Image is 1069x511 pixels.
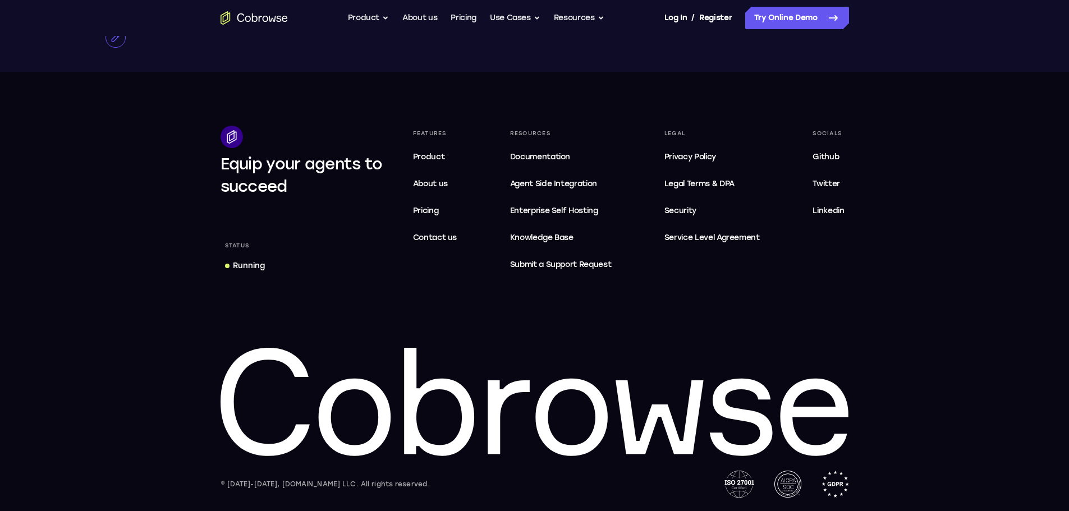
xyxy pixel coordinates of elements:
[221,154,383,196] span: Equip your agents to succeed
[664,231,760,245] span: Service Level Agreement
[664,206,696,215] span: Security
[813,152,839,162] span: Github
[506,146,616,168] a: Documentation
[506,254,616,276] a: Submit a Support Request
[451,7,476,29] a: Pricing
[813,206,844,215] span: Linkedin
[774,471,801,498] img: AICPA SOC
[506,173,616,195] a: Agent Side Integration
[660,173,764,195] a: Legal Terms & DPA
[221,238,254,254] div: Status
[221,256,269,276] a: Running
[413,206,439,215] span: Pricing
[510,258,612,271] span: Submit a Support Request
[409,200,462,222] a: Pricing
[660,146,764,168] a: Privacy Policy
[660,126,764,141] div: Legal
[413,233,457,242] span: Contact us
[413,179,448,188] span: About us
[490,7,540,29] button: Use Cases
[221,11,288,25] a: Go to the home page
[699,7,732,29] a: Register
[554,7,604,29] button: Resources
[724,471,754,498] img: ISO
[808,173,848,195] a: Twitter
[813,179,840,188] span: Twitter
[510,152,570,162] span: Documentation
[221,478,430,490] div: © [DATE]-[DATE], [DOMAIN_NAME] LLC. All rights reserved.
[409,146,462,168] a: Product
[506,227,616,249] a: Knowledge Base
[808,200,848,222] a: Linkedin
[409,227,462,249] a: Contact us
[808,126,848,141] div: Socials
[510,204,612,218] span: Enterprise Self Hosting
[660,200,764,222] a: Security
[409,173,462,195] a: About us
[664,179,735,188] span: Legal Terms & DPA
[409,126,462,141] div: Features
[506,126,616,141] div: Resources
[233,260,265,271] div: Running
[510,177,612,191] span: Agent Side Integration
[808,146,848,168] a: Github
[413,152,445,162] span: Product
[691,11,695,25] span: /
[348,7,389,29] button: Product
[664,152,716,162] span: Privacy Policy
[822,471,849,498] img: GDPR
[745,7,849,29] a: Try Online Demo
[660,227,764,249] a: Service Level Agreement
[510,233,574,242] span: Knowledge Base
[664,7,687,29] a: Log In
[506,200,616,222] a: Enterprise Self Hosting
[402,7,437,29] a: About us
